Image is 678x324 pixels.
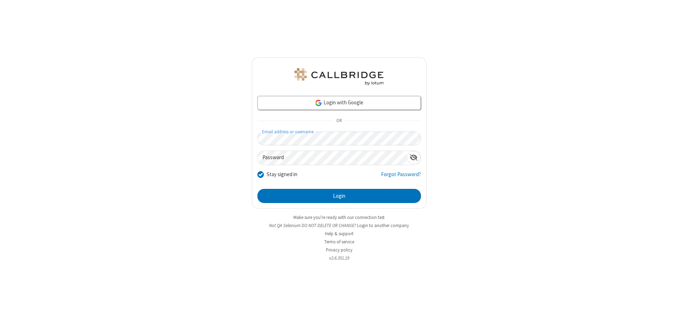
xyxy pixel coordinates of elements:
span: OR [333,116,345,126]
li: v2.6.351.19 [252,255,427,261]
button: Login [257,189,421,203]
input: Email address or username [257,132,421,145]
label: Stay signed in [267,170,297,179]
a: Forgot Password? [381,170,421,184]
a: Privacy policy [326,247,352,253]
input: Password [258,151,407,165]
a: Login with Google [257,96,421,110]
a: Help & support [325,231,353,237]
a: Make sure you're ready with our connection test [293,214,385,220]
div: Show password [407,151,421,164]
a: Terms of service [324,239,354,245]
li: Not QA Selenium DO NOT DELETE OR CHANGE? [252,222,427,229]
img: google-icon.png [315,99,322,107]
img: QA Selenium DO NOT DELETE OR CHANGE [293,68,385,85]
button: Login to another company [357,222,409,229]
